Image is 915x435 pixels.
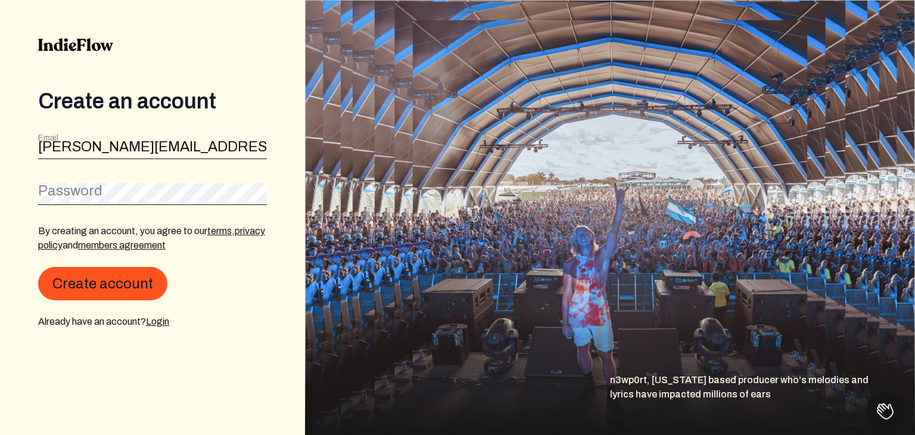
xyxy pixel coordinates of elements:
div: Create an account [38,89,267,113]
div: Already have an account? [38,315,267,329]
a: privacy policy [38,226,265,250]
div: n3wp0rt, [US_STATE] based producer who's melodies and lyrics have impacted millions of ears [610,373,915,435]
iframe: Toggle Customer Support [867,393,903,429]
img: indieflow-logo-black.svg [38,38,113,51]
label: Password [38,181,102,200]
a: terms [207,226,232,236]
a: members agreement [78,240,166,250]
label: Email [38,132,58,144]
a: Login [146,316,169,327]
p: By creating an account, you agree to our , and [38,224,267,253]
button: Create account [38,267,167,300]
